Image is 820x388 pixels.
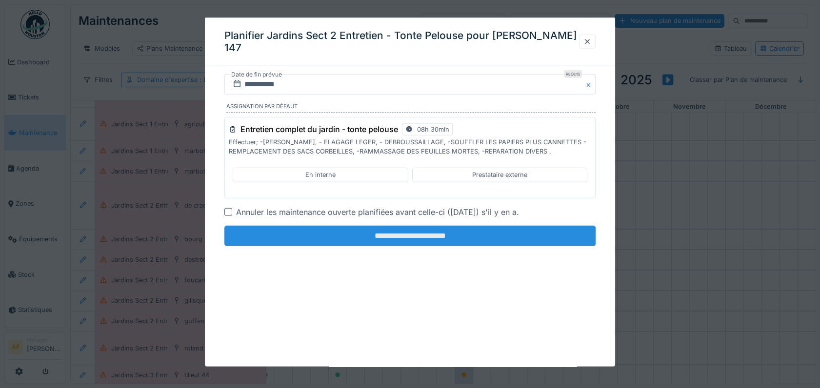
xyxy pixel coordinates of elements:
h3: Planifier Jardins Sect 2 Entretien - Tonte Pelouse pour [PERSON_NAME] 147 [224,29,579,54]
div: Prestataire externe [472,170,527,179]
div: 08h 30min [417,125,449,134]
div: Requis [564,70,582,78]
p: Effectuer; -[PERSON_NAME], - ELAGAGE LEGER, - DEBROUSSAILLAGE, -SOUFFLER LES PAPIERS PLUS CANNETT... [229,137,591,156]
h3: Entretien complet du jardin - tonte pelouse [240,125,398,134]
div: Annuler les maintenance ouverte planifiées avant celle-ci ([DATE]) s'il y en a. [236,206,519,217]
label: Assignation par défaut [226,102,596,113]
div: En interne [305,170,336,179]
button: Close [585,74,596,95]
label: Date de fin prévue [230,69,283,80]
